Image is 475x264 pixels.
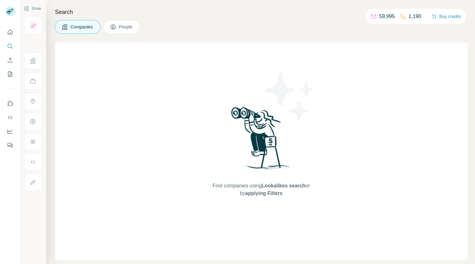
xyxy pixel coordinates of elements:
[211,182,312,197] span: Find companies using or by
[5,27,15,38] button: Quick start
[432,12,461,21] button: Buy credits
[5,68,15,80] button: My lists
[379,13,395,20] p: 59,995
[70,24,93,30] span: Companies
[5,41,15,52] button: Search
[20,4,45,13] button: Show
[245,191,282,196] span: applying Filters
[262,183,305,188] span: Lookalikes search
[228,105,294,176] img: Surfe Illustration - Woman searching with binoculars
[5,54,15,66] button: Enrich CSV
[55,8,467,16] h4: Search
[409,13,421,20] p: 1,190
[5,140,15,151] button: Feedback
[5,126,15,137] button: Dashboard
[5,98,15,109] button: Use Surfe on LinkedIn
[261,68,318,125] img: Surfe Illustration - Stars
[119,24,133,30] span: People
[5,112,15,123] button: Use Surfe API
